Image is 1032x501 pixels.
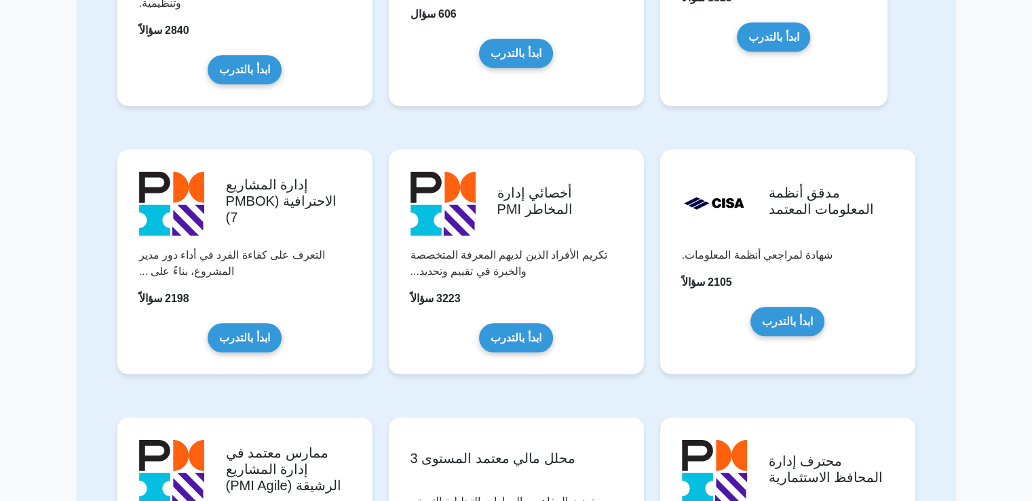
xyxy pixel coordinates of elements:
a: ابدأ بالتدرب [479,39,552,68]
a: ابدأ بالتدرب [208,55,281,84]
a: ابدأ بالتدرب [479,323,552,352]
a: ابدأ بالتدرب [750,307,824,336]
a: ابدأ بالتدرب [737,22,810,52]
a: ابدأ بالتدرب [208,323,281,352]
